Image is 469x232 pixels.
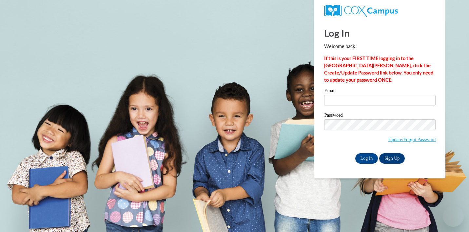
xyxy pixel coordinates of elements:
h1: Log In [324,26,436,40]
label: Password [324,113,436,119]
img: COX Campus [324,5,398,17]
iframe: Button to launch messaging window [443,206,464,227]
strong: If this is your FIRST TIME logging in to the [GEOGRAPHIC_DATA][PERSON_NAME], click the Create/Upd... [324,56,433,83]
label: Email [324,88,436,95]
input: Log In [355,153,378,164]
p: Welcome back! [324,43,436,50]
a: COX Campus [324,5,436,17]
a: Sign Up [379,153,405,164]
a: Update/Forgot Password [388,137,436,142]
